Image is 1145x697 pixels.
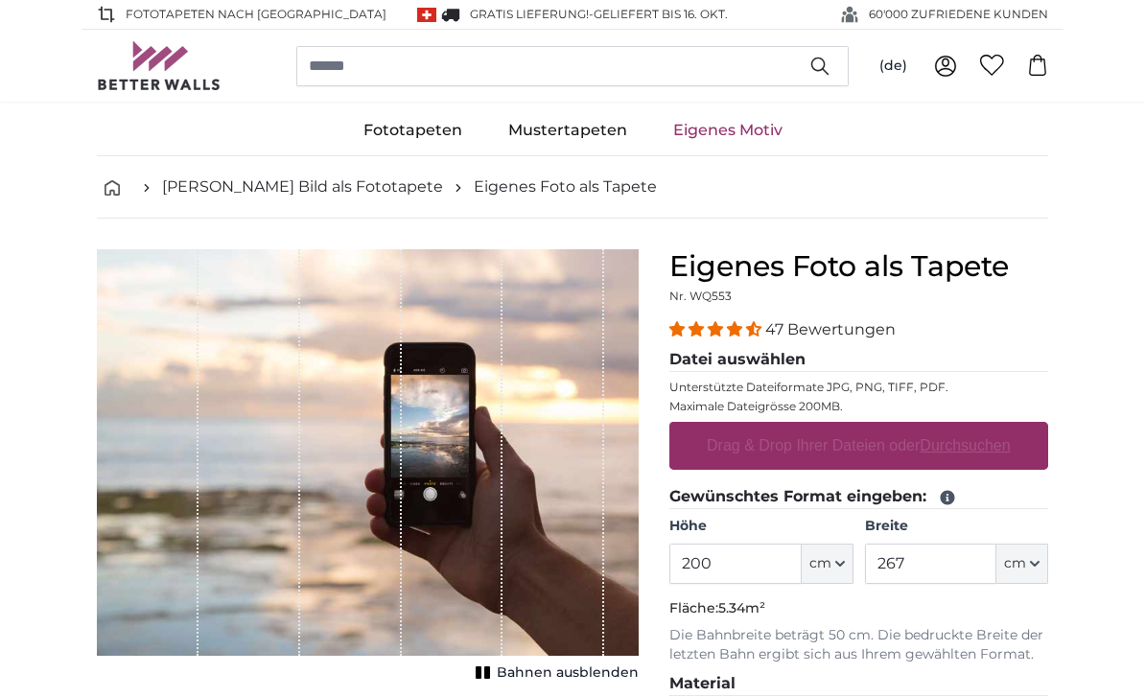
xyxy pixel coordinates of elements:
a: Fototapeten [340,105,485,155]
p: Maximale Dateigrösse 200MB. [669,399,1048,414]
span: cm [809,554,831,573]
legend: Gewünschtes Format eingeben: [669,485,1048,509]
a: Mustertapeten [485,105,650,155]
span: Geliefert bis 16. Okt. [594,7,728,21]
h1: Eigenes Foto als Tapete [669,249,1048,284]
label: Höhe [669,517,853,536]
span: - [589,7,728,21]
img: Schweiz [417,8,436,22]
span: 5.34m² [718,599,765,616]
span: 47 Bewertungen [765,320,896,338]
button: cm [996,544,1048,584]
a: Eigenes Foto als Tapete [474,175,657,198]
p: Die Bahnbreite beträgt 50 cm. Die bedruckte Breite der letzten Bahn ergibt sich aus Ihrem gewählt... [669,626,1048,664]
span: 60'000 ZUFRIEDENE KUNDEN [869,6,1048,23]
button: Bahnen ausblenden [470,660,639,686]
legend: Datei auswählen [669,348,1048,372]
span: GRATIS Lieferung! [470,7,589,21]
span: Nr. WQ553 [669,289,732,303]
a: Eigenes Motiv [650,105,806,155]
div: 1 of 1 [97,249,639,686]
p: Unterstützte Dateiformate JPG, PNG, TIFF, PDF. [669,380,1048,395]
span: Bahnen ausblenden [497,663,639,683]
label: Breite [865,517,1048,536]
img: Betterwalls [97,41,222,90]
button: (de) [864,49,923,83]
span: cm [1004,554,1026,573]
span: 4.38 stars [669,320,765,338]
button: cm [802,544,853,584]
a: [PERSON_NAME] Bild als Fototapete [162,175,443,198]
legend: Material [669,672,1048,696]
p: Fläche: [669,599,1048,618]
nav: breadcrumbs [97,156,1048,219]
span: Fototapeten nach [GEOGRAPHIC_DATA] [126,6,386,23]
